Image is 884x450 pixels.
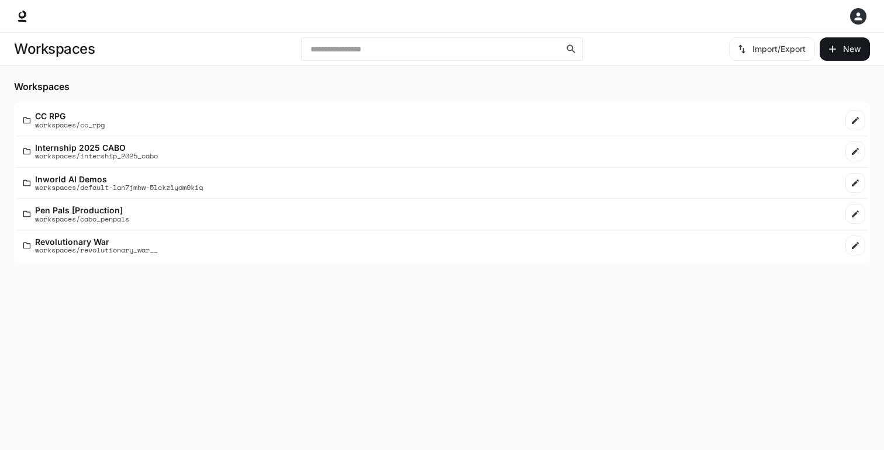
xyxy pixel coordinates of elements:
p: Inworld AI Demos [35,175,203,184]
a: Inworld AI Demosworkspaces/default-lan7jmhw-5lckz1ydm9kiq [19,170,843,196]
p: CC RPG [35,112,105,120]
a: Pen Pals [Production]workspaces/cabo_penpals [19,201,843,227]
p: workspaces/cc_rpg [35,121,105,129]
button: Import/Export [729,37,815,61]
p: workspaces/cabo_penpals [35,215,129,223]
a: Internship 2025 CABOworkspaces/intership_2025_cabo [19,139,843,165]
p: Revolutionary War [35,237,158,246]
a: Edit workspace [845,141,865,161]
a: Revolutionary Warworkspaces/revolutionary_war__ [19,233,843,259]
p: workspaces/intership_2025_cabo [35,152,158,160]
a: Edit workspace [845,173,865,193]
p: Pen Pals [Production] [35,206,129,214]
a: CC RPGworkspaces/cc_rpg [19,107,843,133]
button: Create workspace [820,37,870,61]
h5: Workspaces [14,80,870,93]
h1: Workspaces [14,37,95,61]
p: workspaces/revolutionary_war__ [35,246,158,254]
a: Edit workspace [845,110,865,130]
a: Edit workspace [845,204,865,224]
p: Internship 2025 CABO [35,143,158,152]
p: workspaces/default-lan7jmhw-5lckz1ydm9kiq [35,184,203,191]
a: Edit workspace [845,236,865,255]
